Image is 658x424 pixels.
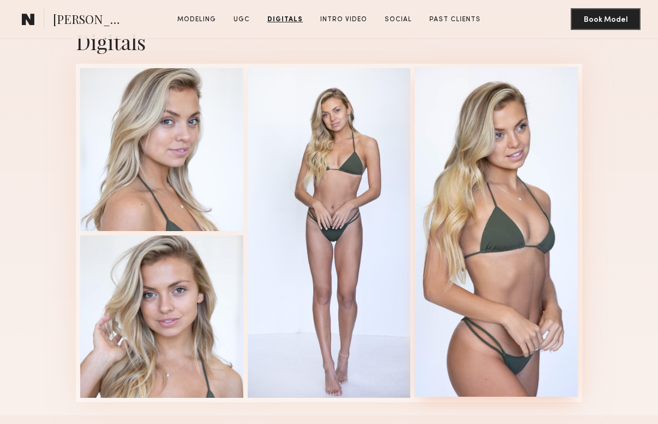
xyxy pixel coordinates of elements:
[53,11,129,30] span: [PERSON_NAME]
[76,28,582,55] div: Digitals
[571,8,641,30] button: Book Model
[173,15,220,25] a: Modeling
[263,15,307,25] a: Digitals
[571,14,641,23] a: Book Model
[316,15,372,25] a: Intro Video
[380,15,416,25] a: Social
[425,15,485,25] a: Past Clients
[229,15,254,25] a: UGC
